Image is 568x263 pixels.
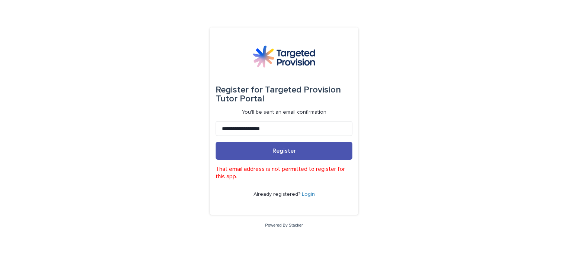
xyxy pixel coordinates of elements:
p: That email address is not permitted to register for this app. [216,166,352,180]
img: M5nRWzHhSzIhMunXDL62 [253,45,315,68]
span: Already registered? [254,192,302,197]
a: Login [302,192,315,197]
span: Register [272,148,296,154]
p: You'll be sent an email confirmation [242,109,326,116]
button: Register [216,142,352,160]
span: Register for [216,85,263,94]
div: Targeted Provision Tutor Portal [216,79,352,109]
a: Powered By Stacker [265,223,303,227]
